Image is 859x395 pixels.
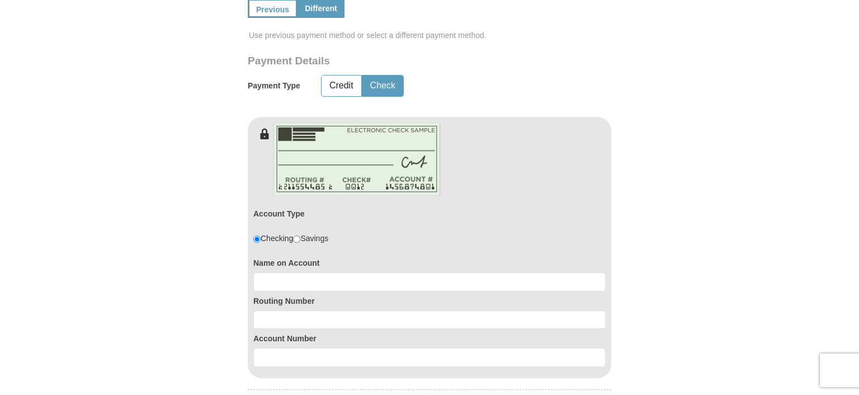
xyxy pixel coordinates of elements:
h5: Payment Type [248,81,300,91]
h3: Payment Details [248,55,533,68]
div: Checking Savings [253,233,328,244]
button: Check [362,76,403,96]
span: Use previous payment method or select a different payment method. [249,30,612,41]
label: Name on Account [253,257,606,269]
label: Account Number [253,333,606,344]
button: Credit [322,76,361,96]
label: Account Type [253,208,305,219]
label: Routing Number [253,295,606,307]
img: check-en.png [273,123,441,196]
